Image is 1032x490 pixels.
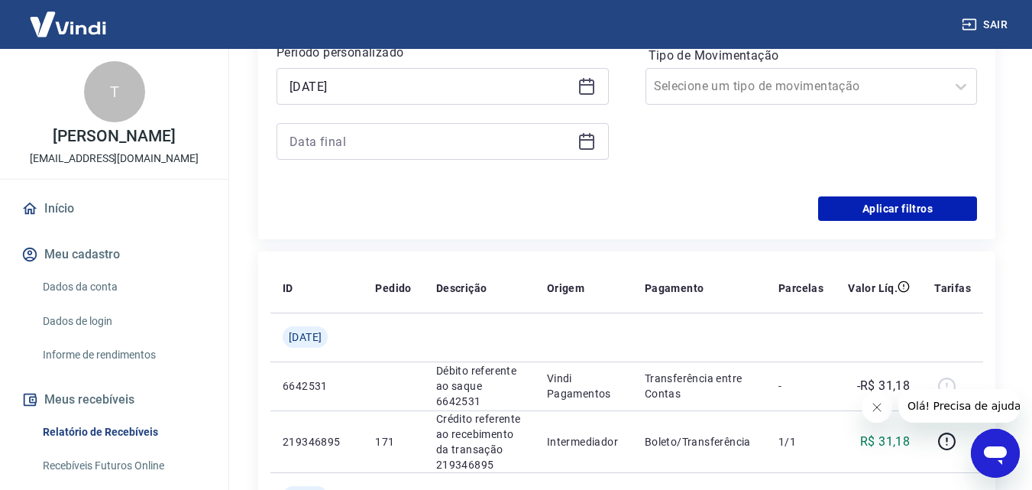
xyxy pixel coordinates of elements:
p: - [778,378,823,394]
a: Dados da conta [37,271,210,303]
input: Data inicial [290,75,571,98]
p: Débito referente ao saque 6642531 [436,363,522,409]
p: Descrição [436,281,487,296]
p: 171 [375,434,411,449]
div: T [84,61,145,122]
p: ID [283,281,293,296]
button: Meus recebíveis [18,383,210,417]
p: R$ 31,18 [860,433,910,451]
p: Origem [547,281,584,296]
a: Dados de login [37,306,210,337]
p: Valor Líq. [848,281,898,296]
a: Início [18,192,210,226]
p: [PERSON_NAME] [53,128,175,144]
p: 219346895 [283,434,351,449]
p: -R$ 31,18 [857,377,911,395]
iframe: Fechar mensagem [862,392,892,423]
button: Aplicar filtros [818,196,977,221]
input: Data final [290,130,571,153]
p: Vindi Pagamentos [547,371,620,401]
iframe: Mensagem da empresa [898,389,1020,423]
p: Intermediador [547,434,620,449]
button: Meu cadastro [18,238,210,271]
p: Pedido [375,281,411,296]
p: 1/1 [778,434,823,449]
p: Crédito referente ao recebimento da transação 219346895 [436,411,522,472]
iframe: Botão para abrir a janela de mensagens [971,429,1020,478]
p: 6642531 [283,378,351,394]
p: Pagamento [645,281,704,296]
span: Olá! Precisa de ajuda? [9,11,128,23]
p: Transferência entre Contas [645,371,754,401]
p: Período personalizado [277,44,609,62]
span: [DATE] [289,329,322,345]
img: Vindi [18,1,118,47]
a: Relatório de Recebíveis [37,417,210,448]
p: Tarifas [934,281,971,296]
label: Tipo de Movimentação [649,47,975,65]
p: [EMAIL_ADDRESS][DOMAIN_NAME] [30,151,199,167]
a: Recebíveis Futuros Online [37,450,210,482]
button: Sair [959,11,1014,39]
p: Parcelas [778,281,823,296]
a: Informe de rendimentos [37,339,210,371]
p: Boleto/Transferência [645,434,754,449]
